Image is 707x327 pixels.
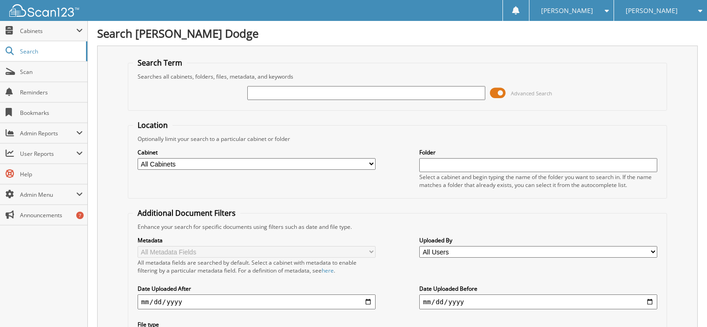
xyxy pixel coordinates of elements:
div: Select a cabinet and begin typing the name of the folder you want to search in. If the name match... [419,173,657,189]
div: Searches all cabinets, folders, files, metadata, and keywords [133,73,662,80]
legend: Additional Document Filters [133,208,240,218]
label: Date Uploaded Before [419,285,657,293]
img: scan123-logo-white.svg [9,4,79,17]
legend: Location [133,120,172,130]
div: Enhance your search for specific documents using filters such as date and file type. [133,223,662,231]
span: Reminders [20,88,83,96]
label: Cabinet [138,148,376,156]
label: Folder [419,148,657,156]
span: Admin Reports [20,129,76,137]
span: Announcements [20,211,83,219]
label: Date Uploaded After [138,285,376,293]
span: Admin Menu [20,191,76,199]
span: [PERSON_NAME] [541,8,593,13]
input: end [419,294,657,309]
label: Uploaded By [419,236,657,244]
a: here [322,267,334,274]
span: Search [20,47,81,55]
span: [PERSON_NAME] [626,8,678,13]
div: All metadata fields are searched by default. Select a cabinet with metadata to enable filtering b... [138,259,376,274]
span: Scan [20,68,83,76]
span: Bookmarks [20,109,83,117]
span: Help [20,170,83,178]
div: 7 [76,212,84,219]
input: start [138,294,376,309]
div: Optionally limit your search to a particular cabinet or folder [133,135,662,143]
legend: Search Term [133,58,187,68]
span: Cabinets [20,27,76,35]
span: Advanced Search [511,90,552,97]
h1: Search [PERSON_NAME] Dodge [97,26,698,41]
label: Metadata [138,236,376,244]
span: User Reports [20,150,76,158]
